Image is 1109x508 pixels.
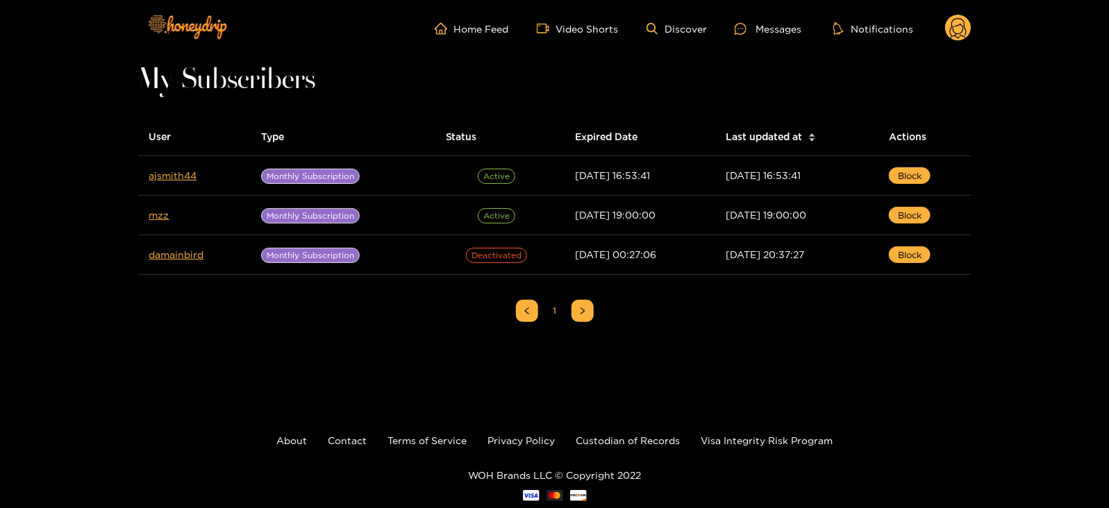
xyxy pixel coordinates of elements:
[878,118,971,156] th: Actions
[138,71,972,90] h1: My Subscribers
[898,208,922,222] span: Block
[808,136,816,144] span: caret-down
[149,170,197,180] a: ajsmith44
[516,300,538,322] button: left
[466,248,527,263] span: Deactivated
[808,131,816,139] span: caret-up
[250,118,434,156] th: Type
[478,169,515,184] span: Active
[572,300,594,322] li: Next Page
[261,208,360,223] span: Monthly Subscription
[149,210,169,220] a: mzz
[575,170,650,180] span: [DATE] 16:53:41
[701,435,833,446] a: Visa Integrity Risk Program
[544,300,566,322] li: 1
[544,300,565,321] a: 1
[537,22,619,35] a: Video Shorts
[829,22,917,35] button: Notifications
[435,22,509,35] a: Home Feed
[138,118,251,156] th: User
[898,169,922,183] span: Block
[726,249,805,260] span: [DATE] 20:37:27
[889,167,931,184] button: Block
[735,21,801,37] div: Messages
[575,249,656,260] span: [DATE] 00:27:06
[576,435,680,446] a: Custodian of Records
[435,22,454,35] span: home
[572,300,594,322] button: right
[575,210,656,220] span: [DATE] 19:00:00
[487,435,555,446] a: Privacy Policy
[537,22,556,35] span: video-camera
[435,118,565,156] th: Status
[523,307,531,315] span: left
[276,435,307,446] a: About
[726,170,801,180] span: [DATE] 16:53:41
[261,248,360,263] span: Monthly Subscription
[149,249,204,260] a: damainbird
[889,207,931,223] button: Block
[564,118,715,156] th: Expired Date
[726,210,807,220] span: [DATE] 19:00:00
[328,435,367,446] a: Contact
[578,307,587,315] span: right
[478,208,515,223] span: Active
[261,169,360,184] span: Monthly Subscription
[898,248,922,262] span: Block
[889,246,931,263] button: Block
[726,129,803,144] span: Last updated at
[516,300,538,322] li: Previous Page
[647,23,707,35] a: Discover
[387,435,467,446] a: Terms of Service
